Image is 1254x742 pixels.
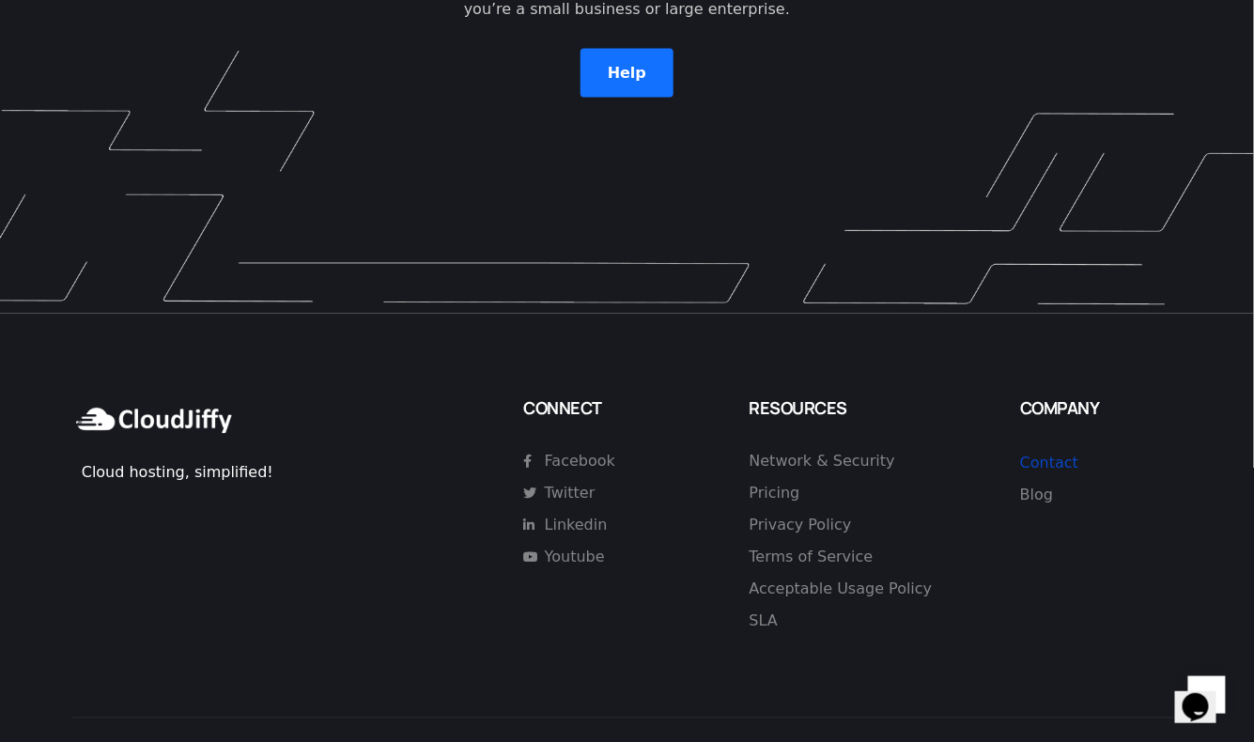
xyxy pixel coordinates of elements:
[750,515,852,537] span: Privacy Policy
[523,451,677,473] a: Facebook
[540,547,605,569] span: Youtube
[581,64,673,82] a: Help
[82,462,505,485] div: Cloud hosting, simplified!
[750,483,987,505] a: Pricing
[750,579,987,601] a: Acceptable Usage Policy
[750,611,987,633] a: SLA
[581,49,673,98] button: Help
[750,611,778,633] span: SLA
[523,515,677,537] a: Linkedin
[540,483,596,505] span: Twitter
[523,547,677,569] a: Youtube
[540,515,608,537] span: Linkedin
[1020,455,1078,472] a: Contact
[750,579,933,601] span: Acceptable Usage Policy
[1020,487,1053,504] a: Blog
[1020,398,1182,420] h4: COMPANY
[750,547,987,569] a: Terms of Service
[750,547,874,569] span: Terms of Service
[750,483,800,505] span: Pricing
[540,451,615,473] span: Facebook
[523,398,730,420] h4: CONNECT
[750,398,1001,420] h4: RESOURCES
[750,515,987,537] a: Privacy Policy
[523,483,677,505] a: Twitter
[750,451,987,473] a: Network & Security
[1175,667,1235,723] iframe: chat widget
[750,451,895,473] span: Network & Security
